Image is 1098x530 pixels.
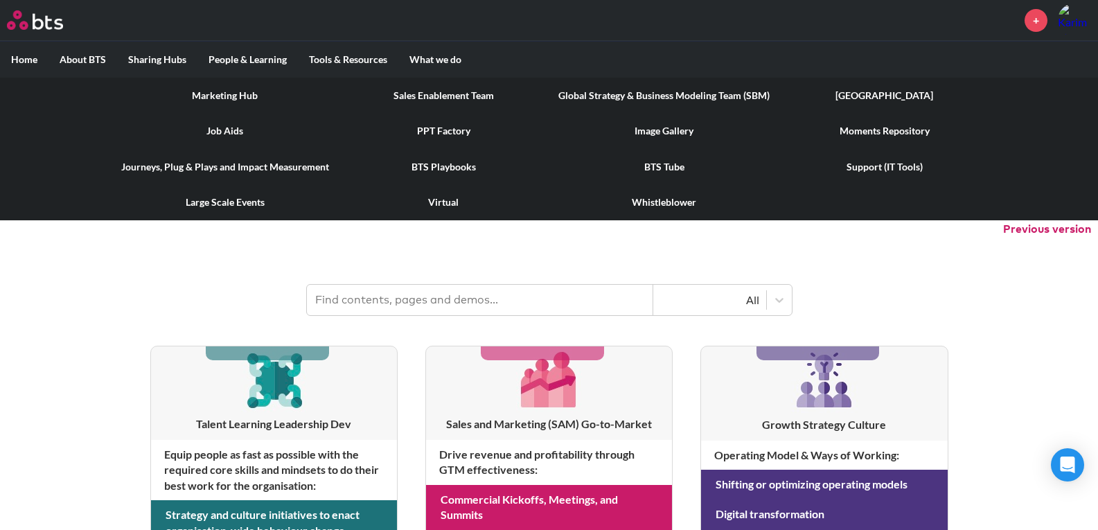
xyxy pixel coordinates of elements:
label: Sharing Hubs [117,42,197,78]
div: Open Intercom Messenger [1051,448,1084,482]
label: People & Learning [197,42,298,78]
input: Find contents, pages and demos... [307,285,653,315]
img: Karim El Asmar [1058,3,1091,37]
a: + [1025,9,1047,32]
a: Go home [7,10,89,30]
label: What we do [398,42,472,78]
h4: Equip people as fast as possible with the required core skills and mindsets to do their best work... [151,440,397,500]
label: About BTS [48,42,117,78]
h4: Operating Model & Ways of Working : [701,441,947,470]
button: Previous version [1003,222,1091,237]
img: [object Object] [516,346,582,412]
img: [object Object] [241,346,307,412]
img: BTS Logo [7,10,63,30]
div: All [660,292,759,308]
label: Tools & Resources [298,42,398,78]
h3: Sales and Marketing (SAM) Go-to-Market [426,416,672,432]
h4: Drive revenue and profitability through GTM effectiveness : [426,440,672,485]
a: Profile [1058,3,1091,37]
img: [object Object] [791,346,858,413]
h3: Talent Learning Leadership Dev [151,416,397,432]
h3: Growth Strategy Culture [701,417,947,432]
